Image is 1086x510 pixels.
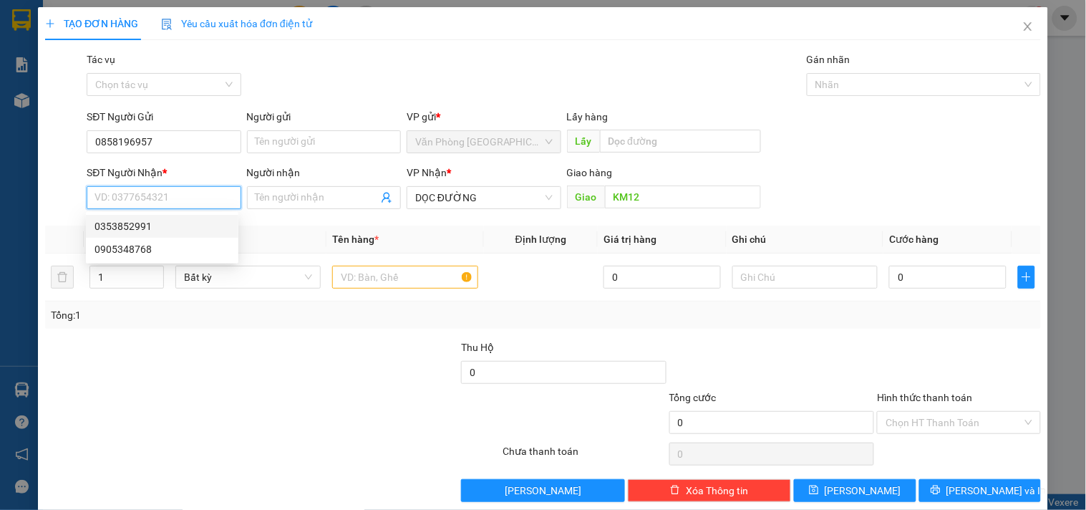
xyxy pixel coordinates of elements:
button: plus [1018,266,1035,289]
div: Người nhận [247,165,401,181]
span: Gửi: [12,14,34,29]
div: Văn Phòng [GEOGRAPHIC_DATA] [12,12,157,47]
span: plus [1019,271,1034,283]
div: SĐT Người Gửi [87,109,241,125]
span: save [809,485,819,496]
div: 0982103173 [12,47,157,67]
span: Tổng cước [669,392,717,403]
label: Gán nhãn [807,54,850,65]
span: close [1022,21,1034,32]
div: 0353852991 [94,218,230,234]
input: 0 [603,266,721,289]
span: delete [670,485,680,496]
span: Bất kỳ [184,266,312,288]
button: printer[PERSON_NAME] và In [919,479,1041,502]
th: Ghi chú [727,226,883,254]
span: Giao hàng [567,167,613,178]
div: 0905348768 [94,241,230,257]
div: Người gửi [247,109,401,125]
input: Dọc đường [605,186,761,208]
span: [PERSON_NAME] [505,483,581,499]
span: Xóa Thông tin [686,483,748,499]
label: Hình thức thanh toán [877,392,972,403]
span: [PERSON_NAME] và In [946,483,1047,499]
img: icon [161,19,173,30]
div: VP gửi [407,109,561,125]
span: Định lượng [515,234,566,245]
div: Chưa thanh toán [501,443,667,468]
button: Close [1008,7,1048,47]
button: [PERSON_NAME] [461,479,624,502]
div: Sông Hinh [168,12,268,47]
span: Tên hàng [332,234,379,245]
span: [PERSON_NAME] [825,483,901,499]
button: deleteXóa Thông tin [628,479,791,502]
input: Dọc đường [600,130,761,153]
span: TẠO ĐƠN HÀNG [45,18,138,29]
label: Tác vụ [87,54,115,65]
span: Lấy [567,130,600,153]
div: 0356505505 [168,47,268,67]
span: Thu Hộ [461,342,494,353]
div: 0905348768 [86,238,238,261]
span: Nhận: [168,14,202,29]
span: CX EABAR [168,67,236,117]
span: Văn Phòng Tân Phú [415,131,552,153]
div: SĐT Người Nhận [87,165,241,181]
span: DĐ: [168,74,188,90]
span: Giao [567,186,605,208]
span: Yêu cầu xuất hóa đơn điện tử [161,18,312,29]
span: Cước hàng [889,234,939,245]
input: Ghi Chú [732,266,878,289]
div: 0353852991 [86,215,238,238]
span: printer [931,485,941,496]
input: VD: Bàn, Ghế [332,266,477,289]
span: VP Nhận [407,167,447,178]
button: delete [51,266,74,289]
span: user-add [381,192,392,203]
span: Giá trị hàng [603,234,656,245]
div: Tổng: 1 [51,307,420,323]
span: plus [45,19,55,29]
span: DỌC ĐƯỜNG [415,187,552,208]
span: Lấy hàng [567,111,609,122]
button: save[PERSON_NAME] [794,479,916,502]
